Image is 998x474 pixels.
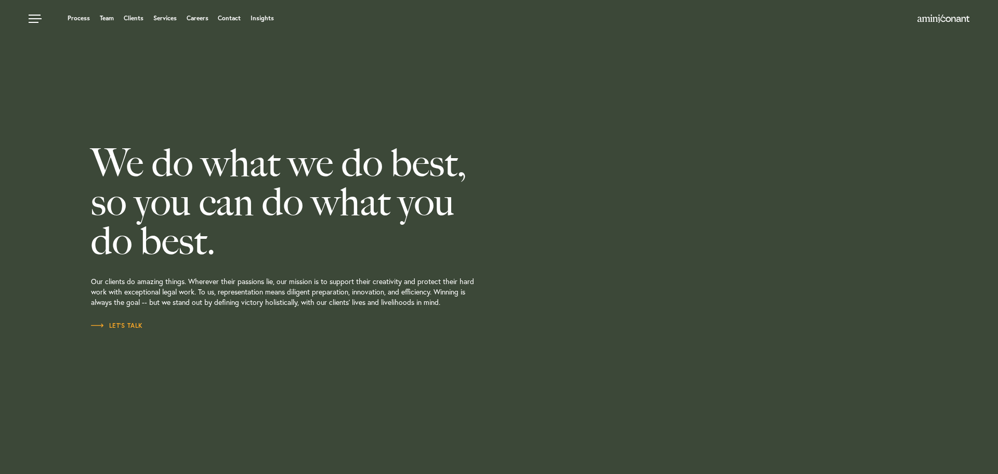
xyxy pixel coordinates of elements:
a: Services [153,15,177,21]
a: Insights [251,15,274,21]
a: Let’s Talk [91,321,143,331]
a: Careers [187,15,208,21]
a: Contact [218,15,241,21]
p: Our clients do amazing things. Wherever their passions lie, our mission is to support their creat... [91,261,574,321]
h2: We do what we do best, so you can do what you do best. [91,144,574,261]
a: Team [100,15,114,21]
img: Amini & Conant [917,15,969,23]
a: Clients [124,15,143,21]
a: Process [68,15,90,21]
span: Let’s Talk [91,323,143,329]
